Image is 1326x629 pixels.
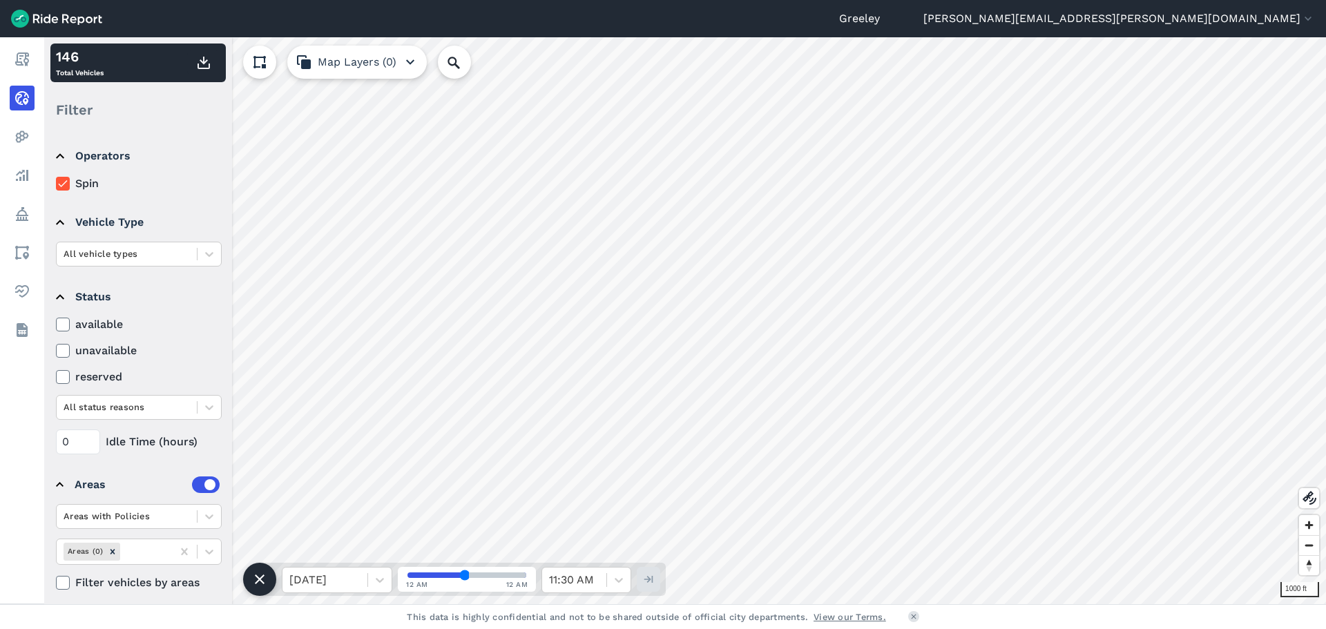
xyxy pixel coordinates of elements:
label: available [56,316,222,333]
button: Zoom out [1299,535,1319,555]
label: Filter vehicles by areas [56,574,222,591]
label: Spin [56,175,222,192]
div: Idle Time (hours) [56,429,222,454]
img: Ride Report [11,10,102,28]
div: Filter [50,88,226,131]
div: Areas [75,476,220,493]
label: reserved [56,369,222,385]
a: View our Terms. [814,610,886,623]
div: Total Vehicles [56,46,104,79]
button: Map Layers (0) [287,46,427,79]
button: Zoom in [1299,515,1319,535]
span: 12 AM [406,579,428,590]
a: Policy [10,202,35,226]
button: [PERSON_NAME][EMAIL_ADDRESS][PERSON_NAME][DOMAIN_NAME] [923,10,1315,27]
div: Areas (0) [64,543,105,560]
summary: Status [56,278,220,316]
input: Search Location or Vehicles [438,46,493,79]
a: Report [10,47,35,72]
a: Areas [10,240,35,265]
div: 1000 ft [1280,582,1319,597]
label: unavailable [56,342,222,359]
a: Analyze [10,163,35,188]
a: Health [10,279,35,304]
summary: Vehicle Type [56,203,220,242]
a: Heatmaps [10,124,35,149]
span: 12 AM [506,579,528,590]
a: Datasets [10,318,35,342]
a: Greeley [839,10,880,27]
div: Remove Areas (0) [105,543,120,560]
summary: Areas [56,465,220,504]
canvas: Map [44,37,1326,604]
div: 146 [56,46,104,67]
a: Realtime [10,86,35,110]
summary: Operators [56,137,220,175]
button: Reset bearing to north [1299,555,1319,575]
